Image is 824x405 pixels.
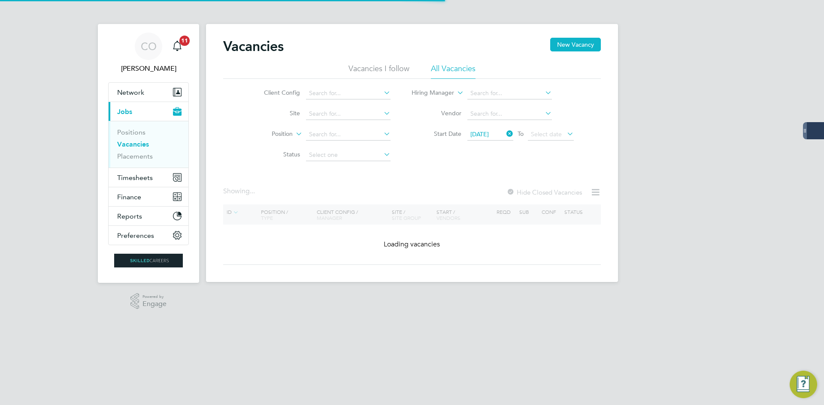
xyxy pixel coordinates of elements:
li: Vacancies I follow [348,63,409,79]
a: Positions [117,128,145,136]
label: Hiring Manager [405,89,454,97]
label: Site [251,109,300,117]
span: Preferences [117,231,154,240]
label: Start Date [412,130,461,138]
input: Search for... [306,129,391,141]
input: Search for... [306,87,391,99]
label: Hide Closed Vacancies [506,188,582,196]
li: All Vacancies [431,63,476,79]
span: 11 [179,36,190,46]
button: New Vacancy [550,38,601,51]
a: CO[PERSON_NAME] [108,33,189,74]
button: Finance [109,187,188,206]
label: Client Config [251,89,300,96]
div: Showing [223,187,257,196]
button: Reports [109,207,188,225]
button: Timesheets [109,168,188,187]
span: Select date [531,130,562,138]
h2: Vacancies [223,38,284,55]
input: Select one [306,149,391,161]
span: Powered by [142,293,167,300]
input: Search for... [467,87,552,99]
button: Preferences [109,226,188,245]
span: Engage [142,300,167,308]
input: Search for... [306,108,391,120]
span: To [515,128,526,139]
img: skilledcareers-logo-retina.png [114,254,183,267]
span: Reports [117,212,142,220]
label: Position [243,130,293,138]
a: Vacancies [117,140,149,148]
span: Craig O'Donovan [108,63,189,74]
span: ... [250,187,255,195]
div: Jobs [109,121,188,168]
label: Vendor [412,109,461,117]
span: Network [117,88,144,96]
span: Finance [117,193,141,201]
span: Jobs [117,108,132,116]
span: Timesheets [117,174,153,182]
button: Network [109,83,188,102]
button: Jobs [109,102,188,121]
input: Search for... [467,108,552,120]
a: Go to home page [108,254,189,267]
label: Status [251,150,300,158]
a: 11 [169,33,186,60]
span: [DATE] [470,130,489,138]
button: Engage Resource Center [790,371,817,398]
a: Powered byEngage [130,293,167,309]
a: Placements [117,152,153,160]
span: CO [141,41,157,52]
nav: Main navigation [98,24,199,283]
